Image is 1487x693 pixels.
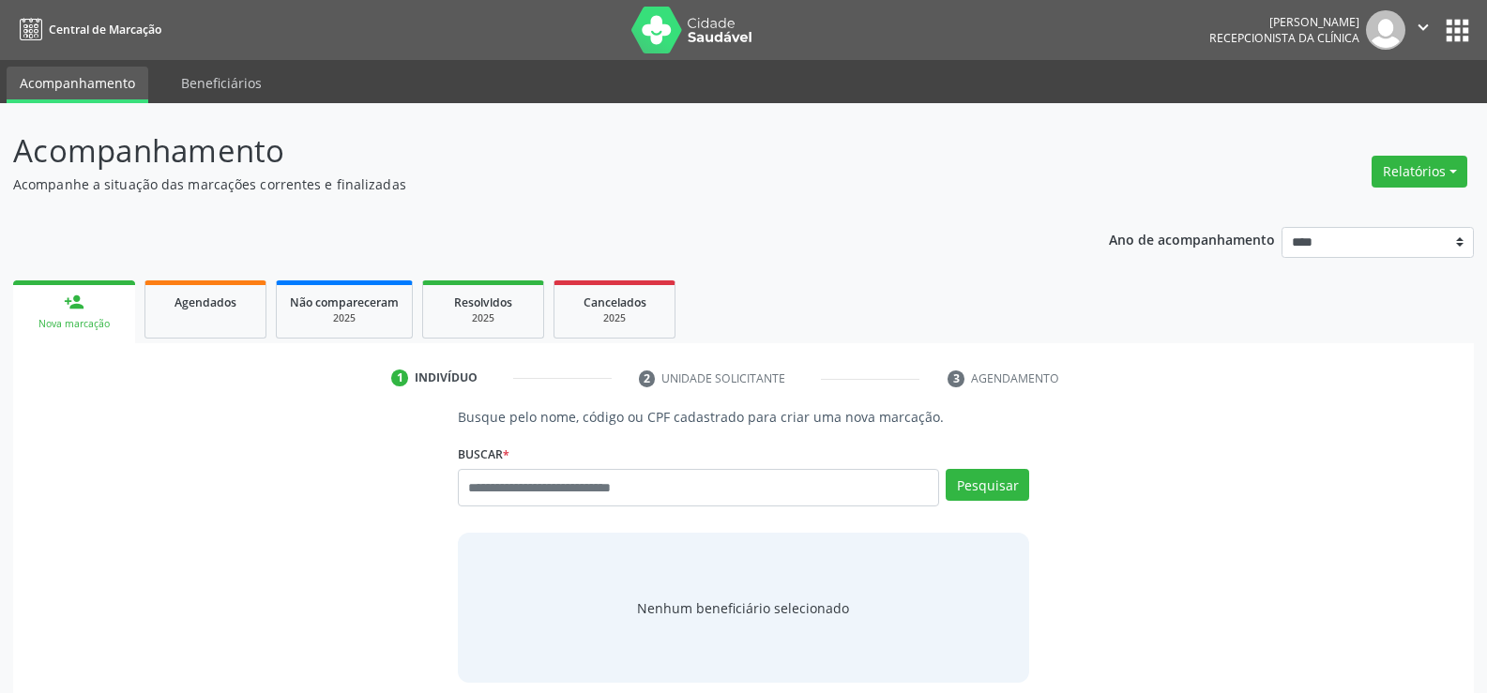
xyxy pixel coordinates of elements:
[454,294,512,310] span: Resolvidos
[290,294,399,310] span: Não compareceram
[415,369,478,386] div: Indivíduo
[7,67,148,103] a: Acompanhamento
[1209,14,1359,30] div: [PERSON_NAME]
[174,294,236,310] span: Agendados
[64,292,84,312] div: person_add
[49,22,161,38] span: Central de Marcação
[1405,10,1441,50] button: 
[168,67,275,99] a: Beneficiários
[13,128,1036,174] p: Acompanhamento
[1372,156,1467,188] button: Relatórios
[458,440,509,469] label: Buscar
[1441,14,1474,47] button: apps
[26,317,122,331] div: Nova marcação
[1413,17,1434,38] i: 
[1209,30,1359,46] span: Recepcionista da clínica
[458,407,1029,427] p: Busque pelo nome, código ou CPF cadastrado para criar uma nova marcação.
[637,598,849,618] span: Nenhum beneficiário selecionado
[1109,227,1275,250] p: Ano de acompanhamento
[946,469,1029,501] button: Pesquisar
[1366,10,1405,50] img: img
[290,311,399,325] div: 2025
[568,311,661,325] div: 2025
[436,311,530,325] div: 2025
[13,14,161,45] a: Central de Marcação
[13,174,1036,194] p: Acompanhe a situação das marcações correntes e finalizadas
[391,369,408,386] div: 1
[584,294,646,310] span: Cancelados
